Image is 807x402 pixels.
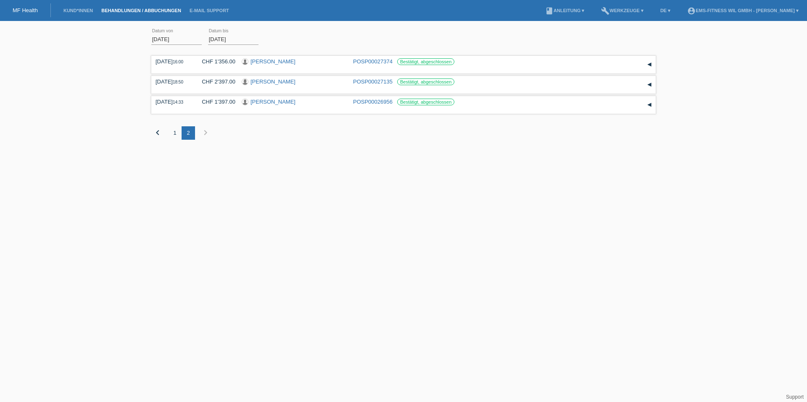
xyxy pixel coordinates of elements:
[168,126,182,140] div: 1
[397,58,454,65] label: Bestätigt, abgeschlossen
[643,58,656,71] div: auf-/zuklappen
[397,78,454,85] label: Bestätigt, abgeschlossen
[173,60,183,64] span: 16:00
[683,8,803,13] a: account_circleEMS-Fitness Wil GmbH - [PERSON_NAME] ▾
[195,99,235,105] div: CHF 1'397.00
[643,99,656,111] div: auf-/zuklappen
[597,8,648,13] a: buildWerkzeuge ▾
[173,100,183,104] span: 14:33
[195,78,235,85] div: CHF 2'397.00
[182,126,195,140] div: 2
[173,80,183,84] span: 18:50
[786,394,804,400] a: Support
[353,78,393,85] a: POSP00027135
[200,128,211,138] i: chevron_right
[656,8,675,13] a: DE ▾
[251,99,295,105] a: [PERSON_NAME]
[185,8,233,13] a: E-Mail Support
[156,99,189,105] div: [DATE]
[59,8,97,13] a: Kund*innen
[156,58,189,65] div: [DATE]
[156,78,189,85] div: [DATE]
[153,128,163,138] i: chevron_left
[601,7,609,15] i: build
[353,58,393,65] a: POSP00027374
[97,8,185,13] a: Behandlungen / Abbuchungen
[353,99,393,105] a: POSP00026956
[545,7,554,15] i: book
[397,99,454,105] label: Bestätigt, abgeschlossen
[195,58,235,65] div: CHF 1'356.00
[687,7,696,15] i: account_circle
[251,58,295,65] a: [PERSON_NAME]
[643,78,656,91] div: auf-/zuklappen
[251,78,295,85] a: [PERSON_NAME]
[541,8,588,13] a: bookAnleitung ▾
[13,7,38,13] a: MF Health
